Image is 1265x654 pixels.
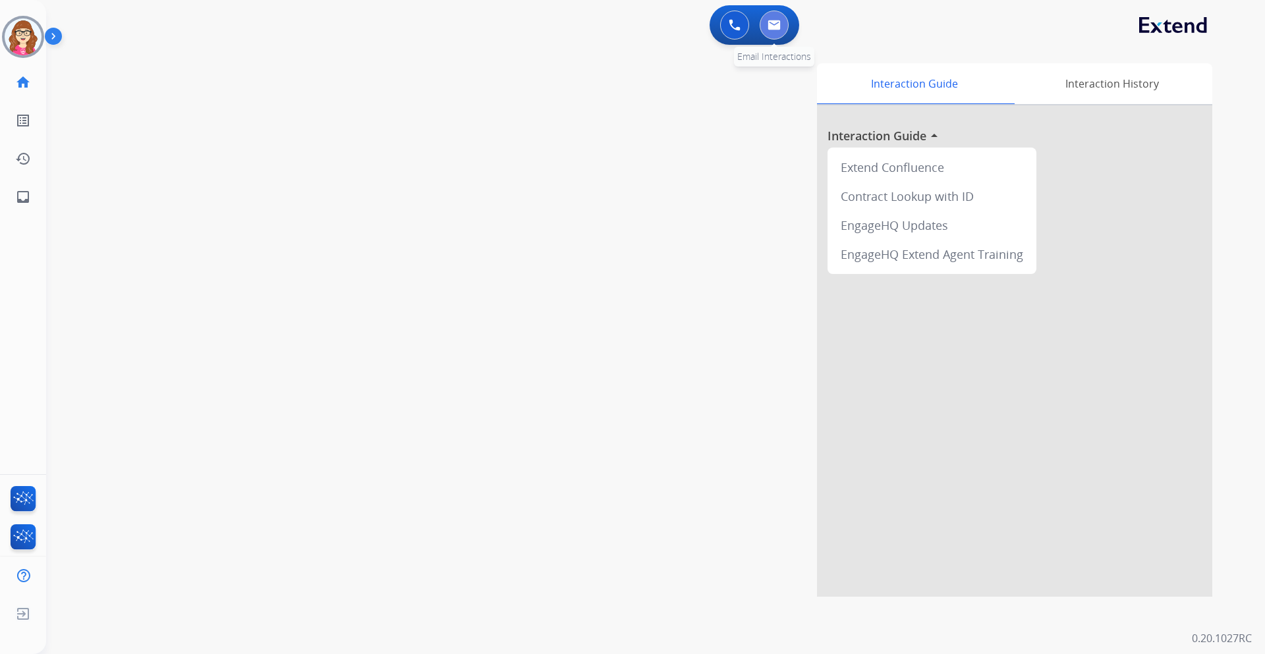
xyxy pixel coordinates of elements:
[15,189,31,205] mat-icon: inbox
[15,113,31,128] mat-icon: list_alt
[15,74,31,90] mat-icon: home
[5,18,42,55] img: avatar
[817,63,1011,104] div: Interaction Guide
[833,211,1031,240] div: EngageHQ Updates
[833,182,1031,211] div: Contract Lookup with ID
[15,151,31,167] mat-icon: history
[833,240,1031,269] div: EngageHQ Extend Agent Training
[1192,630,1252,646] p: 0.20.1027RC
[737,50,811,63] span: Email Interactions
[833,153,1031,182] div: Extend Confluence
[1011,63,1212,104] div: Interaction History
